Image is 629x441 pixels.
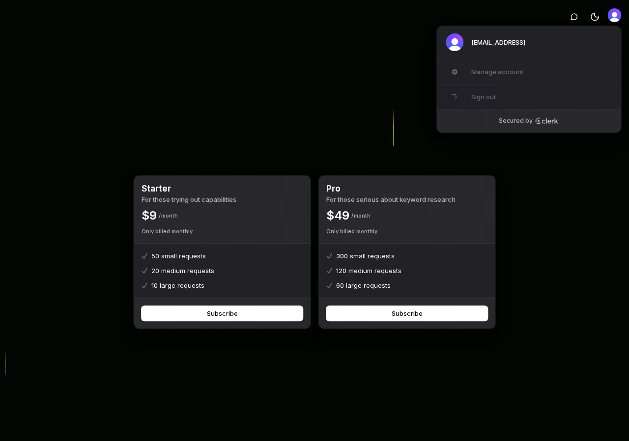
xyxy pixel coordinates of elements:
h2: Starter [142,183,171,195]
img: 's logo [446,33,463,51]
p: Only billed monthly [326,227,377,235]
p: 50 small requests [151,251,206,260]
button: Subscribe [326,306,487,321]
h2: Pro [326,183,341,195]
a: Clerk logo [535,117,558,124]
p: 20 medium requests [151,266,214,275]
button: Subscribe [142,306,303,321]
p: 60 large requests [336,281,391,290]
img: 's logo [607,8,621,22]
span: [EMAIL_ADDRESS] [471,38,525,47]
p: For those serious about keyword research [326,195,456,204]
div: User button popover [436,26,621,133]
p: 120 medium requests [336,266,401,275]
p: Month [351,212,371,220]
button: Close user button [607,8,621,22]
p: $ 9 [142,208,157,223]
p: For those trying out capabilities [142,195,236,204]
p: 300 small requests [336,251,395,260]
p: 10 large requests [151,281,204,290]
p: Month [159,212,178,220]
p: Only billed monthly [142,227,193,235]
p: Secured by [499,117,533,125]
p: $ 49 [326,208,349,223]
